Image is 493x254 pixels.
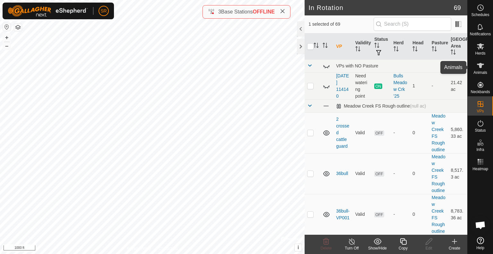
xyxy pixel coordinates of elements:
div: Create [442,245,467,251]
p-sorticon: Activate to sort [374,44,379,49]
td: Valid [353,112,372,153]
span: Status [475,128,486,132]
span: Heatmap [472,167,488,171]
span: i [298,245,299,250]
div: - [394,211,408,218]
td: 5,860.33 ac [448,112,467,153]
p-sorticon: Activate to sort [432,47,437,52]
th: Status [372,33,391,60]
td: 1 [410,72,429,100]
div: VPs with NO Pasture [336,63,465,68]
div: - [394,170,408,177]
th: Pasture [429,33,448,60]
a: Privacy Policy [127,246,151,251]
a: Contact Us [159,246,177,251]
th: Herd [391,33,410,60]
td: Valid [353,194,372,235]
img: Gallagher Logo [8,5,88,17]
span: Notifications [470,32,491,36]
h2: In Rotation [308,4,454,12]
a: 36bull-VP001 [336,208,350,220]
span: 69 [454,3,461,13]
span: OFFLINE [253,9,275,14]
td: 0 [410,153,429,194]
a: Meadow Creek FS Rough outline [432,113,445,152]
td: 0 [410,194,429,235]
span: Infra [476,148,484,152]
span: (null ac) [410,103,426,109]
div: Edit [416,245,442,251]
th: VP [333,33,353,60]
div: - [394,129,408,136]
span: Delete [321,246,332,250]
p-sorticon: Activate to sort [451,50,456,56]
span: SR [100,8,107,14]
a: 2 crossed cattle guard [336,117,349,149]
span: OFF [374,171,384,177]
div: Meadow Creek FS Rough outline [336,103,426,109]
button: + [3,34,11,41]
button: Reset Map [3,23,11,31]
div: Show/Hide [365,245,390,251]
td: - [429,72,448,100]
span: OFF [374,130,384,136]
button: Map Layers [14,23,22,31]
div: Copy [390,245,416,251]
div: Turn Off [339,245,365,251]
p-sorticon: Activate to sort [355,47,360,52]
span: ON [374,83,382,89]
p-sorticon: Activate to sort [323,44,328,49]
th: Head [410,33,429,60]
p-sorticon: Activate to sort [394,47,399,52]
p-sorticon: Activate to sort [412,47,418,52]
span: OFF [374,212,384,217]
td: Need watering point [353,72,372,100]
th: Validity [353,33,372,60]
a: Meadow Creek FS Rough outline [432,195,445,234]
span: Schedules [471,13,489,17]
td: 21.42 ac [448,72,467,100]
td: 0 [410,112,429,153]
a: Help [468,234,493,252]
span: 3 [218,9,221,14]
input: Search (S) [374,17,451,31]
span: 1 selected of 69 [308,21,373,28]
th: [GEOGRAPHIC_DATA] Area [448,33,467,60]
span: Herds [475,51,485,55]
span: Base Stations [221,9,253,14]
td: Valid [353,153,372,194]
a: 36bull [336,171,348,176]
a: [DATE] 114140 [336,73,349,99]
a: Meadow Creek FS Rough outline [432,154,445,193]
div: Bulls Meadow Crk '25 [394,73,408,100]
span: Neckbands [471,90,490,94]
p-sorticon: Activate to sort [314,44,319,49]
div: Open chat [471,215,490,235]
td: 8,517.3 ac [448,153,467,194]
td: 8,783.36 ac [448,194,467,235]
span: Help [476,246,484,250]
button: – [3,42,11,50]
span: Animals [473,71,487,74]
span: VPs [477,109,484,113]
button: i [295,244,302,251]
